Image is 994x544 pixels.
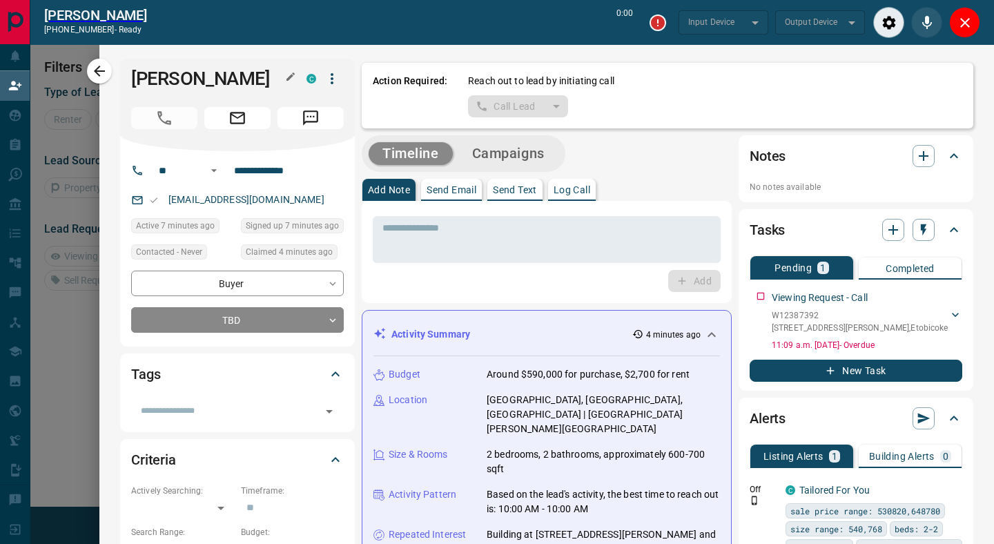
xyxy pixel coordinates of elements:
[306,74,316,84] div: condos.ca
[750,219,785,241] h2: Tasks
[911,7,942,38] div: Mute
[832,451,837,461] p: 1
[131,218,234,237] div: Mon Sep 15 2025
[772,339,962,351] p: 11:09 a.m. [DATE] - Overdue
[131,485,234,497] p: Actively Searching:
[373,322,720,347] div: Activity Summary4 minutes ago
[949,7,980,38] div: Close
[206,162,222,179] button: Open
[750,181,962,193] p: No notes available
[369,142,453,165] button: Timeline
[772,322,948,334] p: [STREET_ADDRESS][PERSON_NAME] , Etobicoke
[131,68,286,90] h1: [PERSON_NAME]
[774,263,812,273] p: Pending
[554,185,590,195] p: Log Call
[427,185,476,195] p: Send Email
[790,504,940,518] span: sale price range: 530820,648780
[389,393,427,407] p: Location
[750,213,962,246] div: Tasks
[458,142,558,165] button: Campaigns
[750,402,962,435] div: Alerts
[131,443,344,476] div: Criteria
[820,263,826,273] p: 1
[750,483,777,496] p: Off
[487,367,690,382] p: Around $590,000 for purchase, $2,700 for rent
[131,449,176,471] h2: Criteria
[790,522,882,536] span: size range: 540,768
[389,487,456,502] p: Activity Pattern
[119,25,142,35] span: ready
[468,95,568,117] div: split button
[246,219,339,233] span: Signed up 7 minutes ago
[487,447,720,476] p: 2 bedrooms, 2 bathrooms, approximately 600-700 sqft
[389,447,448,462] p: Size & Rooms
[136,219,215,233] span: Active 7 minutes ago
[772,307,962,337] div: W12387392[STREET_ADDRESS][PERSON_NAME],Etobicoke
[750,360,962,382] button: New Task
[136,245,202,259] span: Contacted - Never
[368,185,410,195] p: Add Note
[772,309,948,322] p: W12387392
[786,485,795,495] div: condos.ca
[895,522,938,536] span: beds: 2-2
[44,23,147,36] p: [PHONE_NUMBER] -
[131,526,234,538] p: Search Range:
[373,74,447,117] p: Action Required:
[869,451,935,461] p: Building Alerts
[241,526,344,538] p: Budget:
[241,485,344,497] p: Timeframe:
[646,329,701,341] p: 4 minutes ago
[204,107,271,129] span: Email
[246,245,333,259] span: Claimed 4 minutes ago
[763,451,824,461] p: Listing Alerts
[799,485,870,496] a: Tailored For You
[320,402,339,421] button: Open
[149,195,159,205] svg: Email Valid
[277,107,344,129] span: Message
[389,527,466,542] p: Repeated Interest
[487,393,720,436] p: [GEOGRAPHIC_DATA], [GEOGRAPHIC_DATA], [GEOGRAPHIC_DATA] | [GEOGRAPHIC_DATA][PERSON_NAME][GEOGRAPH...
[131,271,344,296] div: Buyer
[241,244,344,264] div: Mon Sep 15 2025
[131,363,160,385] h2: Tags
[750,407,786,429] h2: Alerts
[750,496,759,505] svg: Push Notification Only
[487,487,720,516] p: Based on the lead's activity, the best time to reach out is: 10:00 AM - 10:00 AM
[750,139,962,173] div: Notes
[44,7,147,23] h2: [PERSON_NAME]
[241,218,344,237] div: Mon Sep 15 2025
[750,145,786,167] h2: Notes
[168,194,324,205] a: [EMAIL_ADDRESS][DOMAIN_NAME]
[493,185,537,195] p: Send Text
[468,74,614,88] p: Reach out to lead by initiating call
[131,107,197,129] span: Call
[886,264,935,273] p: Completed
[389,367,420,382] p: Budget
[131,358,344,391] div: Tags
[772,291,868,305] p: Viewing Request - Call
[873,7,904,38] div: Audio Settings
[391,327,470,342] p: Activity Summary
[616,7,633,38] p: 0:00
[131,307,344,333] div: TBD
[943,451,948,461] p: 0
